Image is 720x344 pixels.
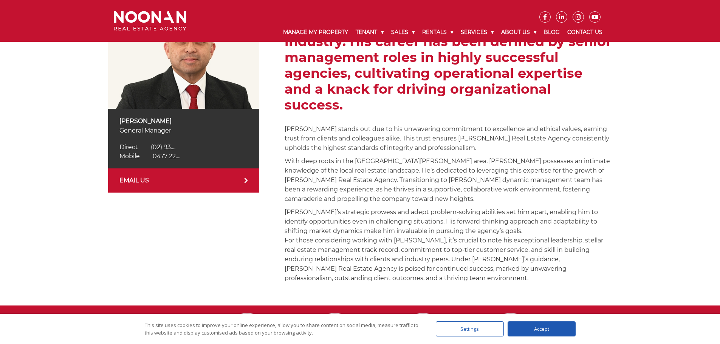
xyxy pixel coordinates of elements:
div: Settings [436,321,504,336]
div: Accept [508,321,576,336]
a: Services [457,23,497,42]
img: Martin Reyes [108,2,259,109]
a: Click to reveal phone number [119,153,180,160]
a: Contact Us [564,23,606,42]
p: General Manager [119,126,248,135]
span: Mobile [119,153,140,160]
p: [PERSON_NAME]’s strategic prowess and adept problem-solving abilities set him apart, enabling him... [285,207,612,283]
a: EMAIL US [108,168,259,193]
p: [PERSON_NAME] stands out due to his unwavering commitment to excellence and ethical values, earni... [285,124,612,153]
div: This site uses cookies to improve your online experience, allow you to share content on social me... [145,321,421,336]
a: Click to reveal phone number [119,143,175,151]
a: About Us [497,23,540,42]
a: Blog [540,23,564,42]
p: With deep roots in the [GEOGRAPHIC_DATA][PERSON_NAME] area, [PERSON_NAME] possesses an intimate k... [285,156,612,204]
a: Tenant [352,23,387,42]
img: Noonan Real Estate Agency [114,11,186,31]
span: Direct [119,143,138,151]
span: 0477 22.... [153,153,180,160]
a: Rentals [418,23,457,42]
span: (02) 93.... [151,143,175,151]
a: Manage My Property [279,23,352,42]
a: Sales [387,23,418,42]
h2: [PERSON_NAME] brings over three decades of experience to the Australian real estate industry. His... [285,2,612,113]
p: [PERSON_NAME] [119,116,248,126]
